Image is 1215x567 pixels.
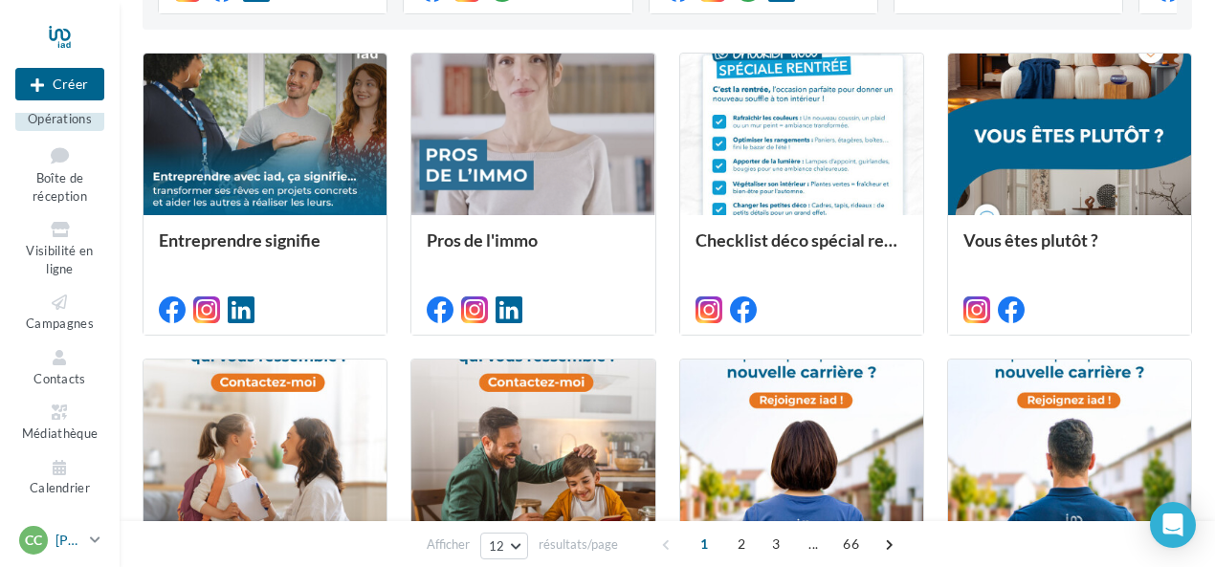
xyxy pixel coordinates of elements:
span: Calendrier [30,481,90,496]
span: 66 [835,529,867,559]
div: Open Intercom Messenger [1150,502,1196,548]
a: Contacts [15,343,104,390]
span: 2 [726,529,757,559]
a: Calendrier [15,453,104,500]
button: Créer [15,68,104,100]
span: Cc [25,531,42,550]
span: Contacts [33,371,86,386]
button: 12 [480,533,529,559]
div: Nouvelle campagne [15,68,104,100]
span: Boîte de réception [33,170,87,204]
div: Checklist déco spécial rentrée [696,230,908,269]
span: Afficher [427,535,470,554]
a: Visibilité en ligne [15,215,104,280]
span: Médiathèque [22,425,99,441]
span: Visibilité en ligne [26,243,93,276]
a: Cc [PERSON_NAME] [15,522,104,558]
a: Médiathèque [15,398,104,445]
p: [PERSON_NAME] [55,531,82,550]
span: ... [798,529,828,559]
div: Pros de l'immo [427,230,639,269]
span: 3 [761,529,791,559]
a: Campagnes [15,288,104,335]
span: 12 [489,538,505,554]
div: Vous êtes plutôt ? [963,230,1176,269]
span: Campagnes [26,316,94,331]
span: 1 [689,529,719,559]
div: Entreprendre signifie [159,230,371,269]
span: résultats/page [539,535,618,554]
a: Boîte de réception [15,139,104,208]
span: Opérations [28,111,92,126]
